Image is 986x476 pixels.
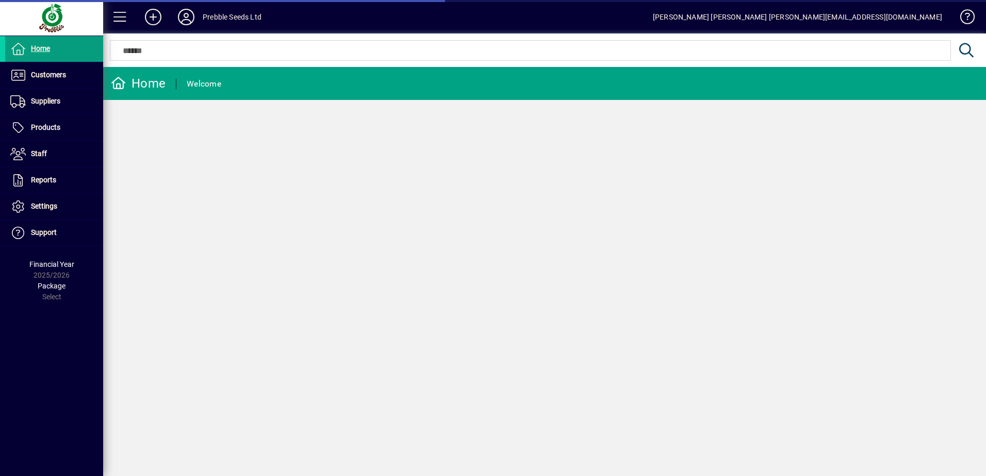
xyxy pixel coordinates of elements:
span: Settings [31,202,57,210]
a: Settings [5,194,103,219]
span: Package [38,282,65,290]
div: [PERSON_NAME] [PERSON_NAME] [PERSON_NAME][EMAIL_ADDRESS][DOMAIN_NAME] [653,9,942,25]
a: Suppliers [5,89,103,114]
span: Customers [31,71,66,79]
span: Home [31,44,50,53]
span: Staff [31,149,47,158]
span: Financial Year [29,260,74,268]
a: Staff [5,141,103,167]
span: Reports [31,176,56,184]
button: Add [137,8,170,26]
div: Prebble Seeds Ltd [203,9,261,25]
a: Products [5,115,103,141]
a: Support [5,220,103,246]
a: Reports [5,167,103,193]
span: Products [31,123,60,131]
a: Knowledge Base [952,2,973,36]
span: Suppliers [31,97,60,105]
div: Welcome [187,76,221,92]
a: Customers [5,62,103,88]
div: Home [111,75,166,92]
span: Support [31,228,57,236]
button: Profile [170,8,203,26]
